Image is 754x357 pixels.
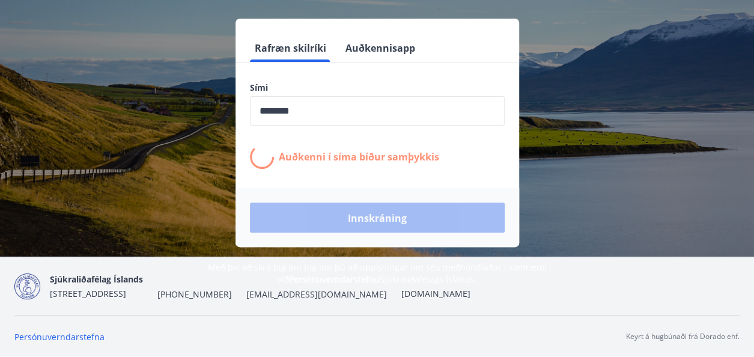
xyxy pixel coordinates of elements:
font: Keyrt á hugbúnaði frá Dorado ehf. [626,331,740,341]
font: Með því að skrá þig inn þig inn þú að upplýsingar um séu meðhöndlaðar í samræmi við [208,261,547,285]
font: [PHONE_NUMBER] [157,288,232,300]
font: [EMAIL_ADDRESS][DOMAIN_NAME] [246,288,387,300]
a: [DOMAIN_NAME] [401,288,470,299]
font: Auðkenni í síma bíður samþykkis [279,150,439,163]
a: Persónuverndarstefna [14,331,105,343]
font: Auðkennisapp [345,41,415,55]
font: [STREET_ADDRESS] [50,288,126,299]
font: Rafræn skilríki [255,41,326,55]
img: d7T4au2pYIU9thVz4WmmUT9xvMNnFvdnscGDOPEg.png [14,273,40,299]
font: Sími [250,82,268,93]
font: Sjúkraliðafélag Íslands [50,273,143,285]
